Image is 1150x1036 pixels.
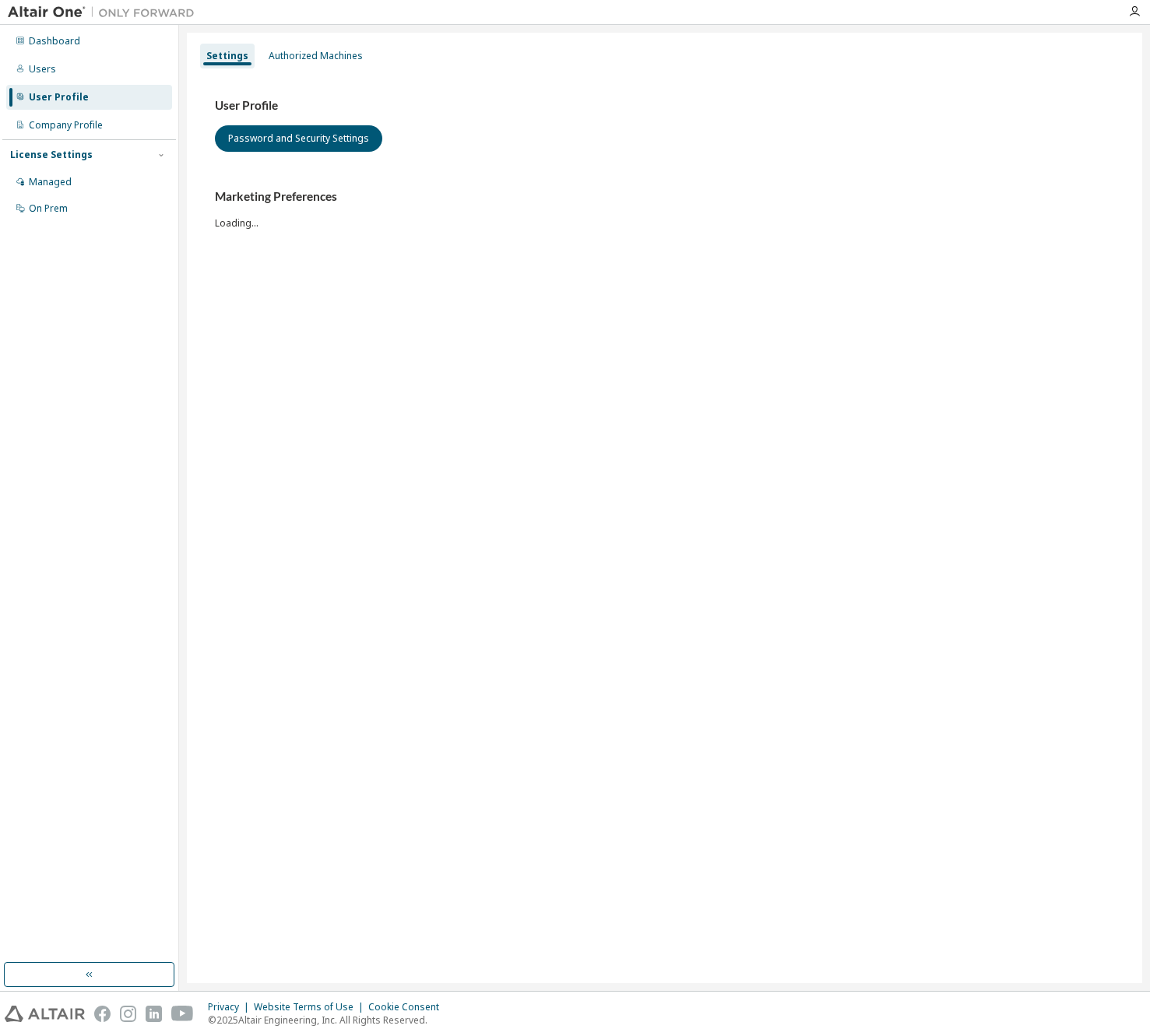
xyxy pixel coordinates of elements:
[29,35,80,47] div: Dashboard
[146,1006,162,1022] img: linkedin.svg
[215,189,1114,205] h3: Marketing Preferences
[5,1006,85,1022] img: altair_logo.svg
[94,1006,111,1022] img: facebook.svg
[215,125,382,152] button: Password and Security Settings
[171,1006,194,1022] img: youtube.svg
[29,176,72,188] div: Managed
[269,50,363,62] div: Authorized Machines
[208,1013,448,1027] p: © 2025 Altair Engineering, Inc. All Rights Reserved.
[29,119,103,132] div: Company Profile
[215,189,1114,229] div: Loading...
[29,202,68,215] div: On Prem
[29,91,89,104] div: User Profile
[206,50,248,62] div: Settings
[8,5,202,20] img: Altair One
[120,1006,136,1022] img: instagram.svg
[254,1001,368,1013] div: Website Terms of Use
[29,63,56,76] div: Users
[368,1001,448,1013] div: Cookie Consent
[10,149,93,161] div: License Settings
[215,98,1114,114] h3: User Profile
[208,1001,254,1013] div: Privacy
